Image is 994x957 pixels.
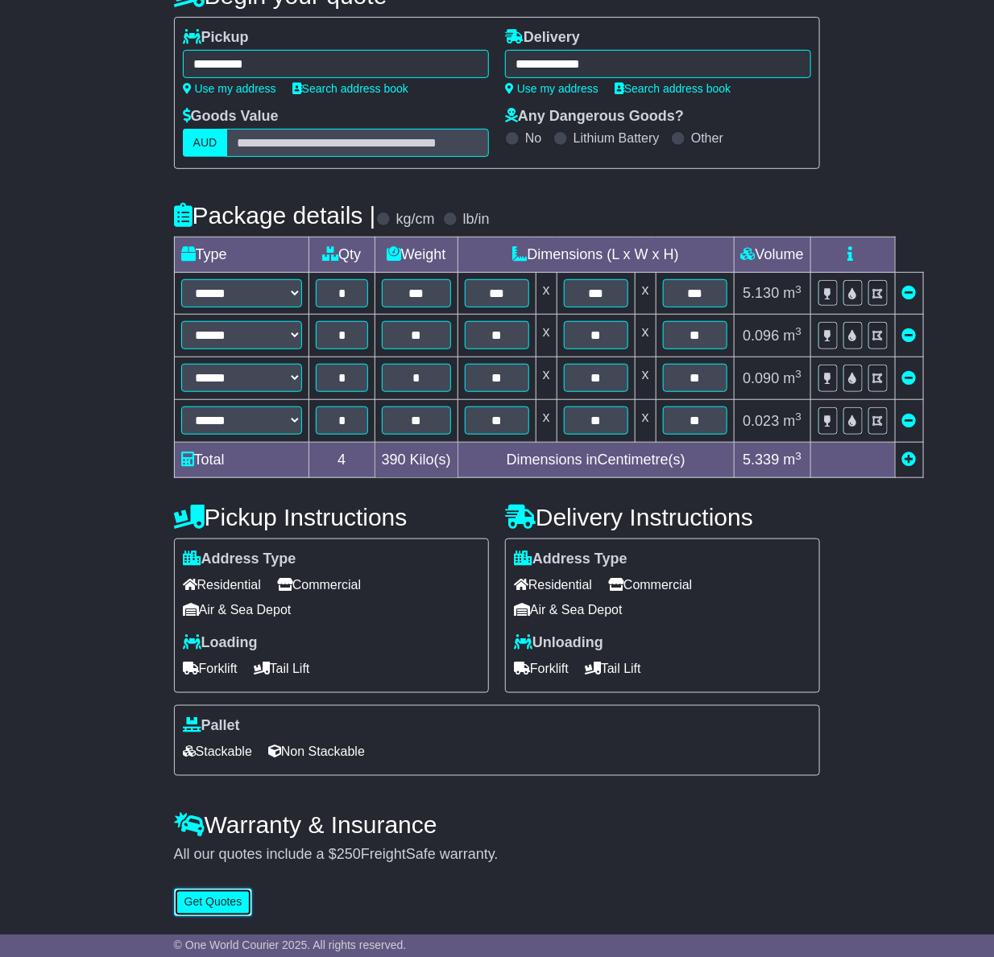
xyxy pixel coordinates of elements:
[292,82,408,95] a: Search address book
[505,504,820,530] h4: Delivery Instructions
[784,370,802,386] span: m
[458,237,734,273] td: Dimensions (L x W x H)
[784,285,802,301] span: m
[309,443,375,478] td: 4
[691,130,723,146] label: Other
[375,443,458,478] td: Kilo(s)
[183,572,261,597] span: Residential
[309,237,375,273] td: Qty
[458,443,734,478] td: Dimensions in Centimetre(s)
[337,847,361,863] span: 250
[183,29,249,47] label: Pickup
[784,413,802,429] span: m
[743,370,779,386] span: 0.090
[514,656,569,681] span: Forklift
[174,938,407,951] span: © One World Courier 2025. All rights reserved.
[743,285,779,301] span: 5.130
[743,413,779,429] span: 0.023
[174,443,309,478] td: Total
[902,285,917,301] a: Remove this item
[183,634,258,652] label: Loading
[635,315,656,357] td: x
[174,202,376,229] h4: Package details |
[183,551,296,568] label: Address Type
[615,82,731,95] a: Search address book
[536,273,557,315] td: x
[505,82,598,95] a: Use my address
[174,889,253,917] button: Get Quotes
[635,273,656,315] td: x
[902,328,917,344] a: Remove this item
[183,129,228,157] label: AUD
[268,739,365,764] span: Non Stackable
[463,211,490,229] label: lb/in
[784,328,802,344] span: m
[382,452,406,468] span: 390
[902,452,917,468] a: Add new item
[183,656,238,681] span: Forklift
[174,504,489,530] h4: Pickup Instructions
[514,572,592,597] span: Residential
[536,357,557,400] td: x
[536,315,557,357] td: x
[536,400,557,443] td: x
[743,328,779,344] span: 0.096
[796,410,802,423] sup: 3
[174,847,821,864] div: All our quotes include a $ FreightSafe warranty.
[635,400,656,443] td: x
[796,368,802,380] sup: 3
[902,370,917,386] a: Remove this item
[902,413,917,429] a: Remove this item
[514,551,627,568] label: Address Type
[635,357,656,400] td: x
[254,656,310,681] span: Tail Lift
[734,237,810,273] td: Volume
[375,237,458,273] td: Weight
[796,283,802,295] sup: 3
[784,452,802,468] span: m
[174,237,309,273] td: Type
[796,450,802,462] sup: 3
[743,452,779,468] span: 5.339
[277,572,361,597] span: Commercial
[585,656,641,681] span: Tail Lift
[796,325,802,337] sup: 3
[505,108,684,126] label: Any Dangerous Goods?
[574,130,660,146] label: Lithium Battery
[525,130,541,146] label: No
[183,739,252,764] span: Stackable
[174,812,821,839] h4: Warranty & Insurance
[183,717,240,735] label: Pallet
[505,29,580,47] label: Delivery
[183,82,276,95] a: Use my address
[514,634,603,652] label: Unloading
[183,108,279,126] label: Goods Value
[183,597,292,622] span: Air & Sea Depot
[396,211,435,229] label: kg/cm
[608,572,692,597] span: Commercial
[514,597,623,622] span: Air & Sea Depot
